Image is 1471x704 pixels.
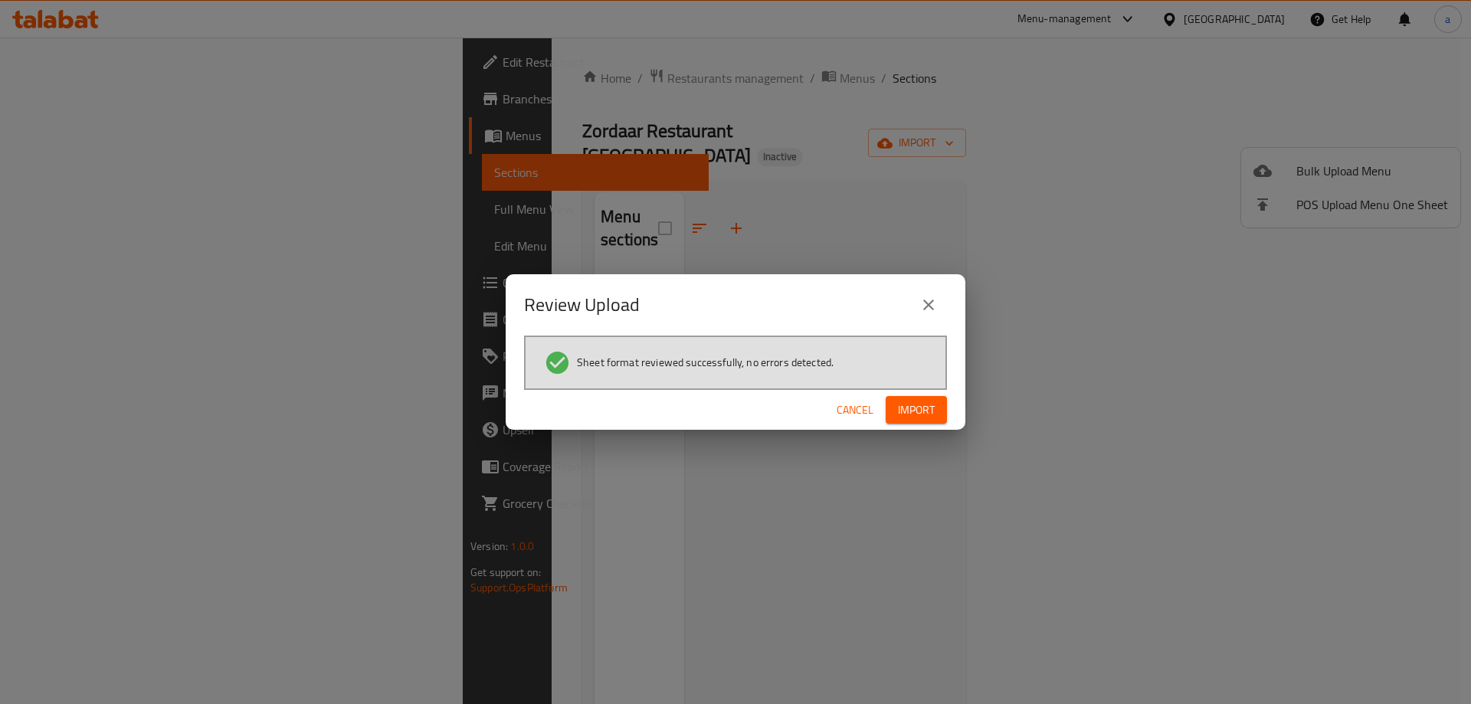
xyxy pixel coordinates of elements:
[831,396,880,424] button: Cancel
[577,355,834,370] span: Sheet format reviewed successfully, no errors detected.
[910,287,947,323] button: close
[886,396,947,424] button: Import
[837,401,873,420] span: Cancel
[524,293,640,317] h2: Review Upload
[898,401,935,420] span: Import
